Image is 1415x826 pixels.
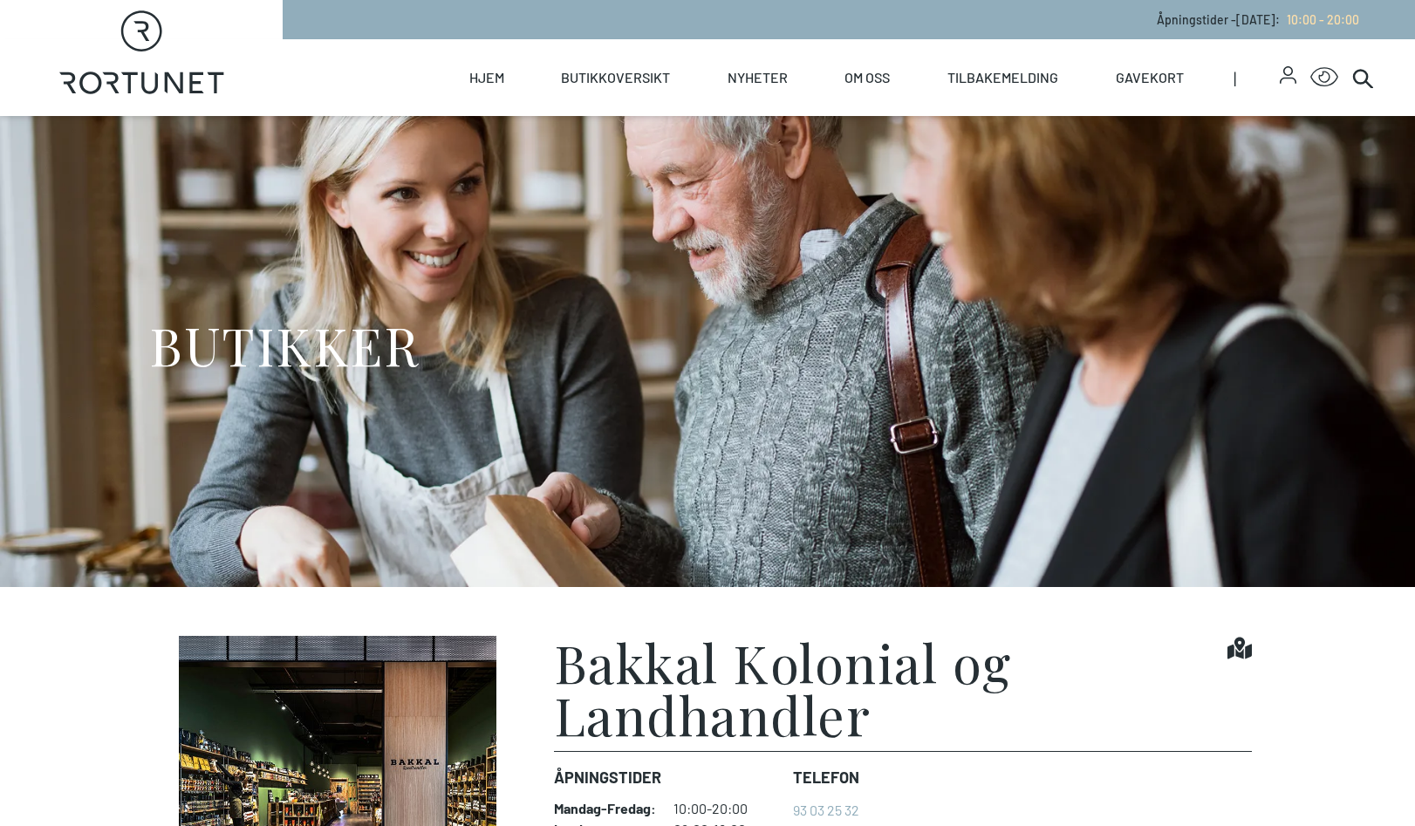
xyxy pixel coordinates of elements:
a: Om oss [844,39,890,116]
dt: Åpningstider [554,766,779,789]
p: Åpningstider - [DATE] : [1157,10,1359,29]
a: Nyheter [728,39,788,116]
dt: Telefon [793,766,859,789]
dt: Mandag - Fredag : [554,800,656,817]
a: 93 03 25 32 [793,802,859,818]
a: Tilbakemelding [947,39,1058,116]
a: 10:00 - 20:00 [1280,12,1359,27]
span: 10:00 - 20:00 [1287,12,1359,27]
h1: Bakkal Kolonial og Landhandler [554,636,1227,741]
a: Gavekort [1116,39,1184,116]
button: Open Accessibility Menu [1310,64,1338,92]
h1: BUTIKKER [149,312,419,378]
dd: 10:00-20:00 [673,800,779,817]
a: Hjem [469,39,504,116]
span: | [1234,39,1280,116]
a: Butikkoversikt [561,39,670,116]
